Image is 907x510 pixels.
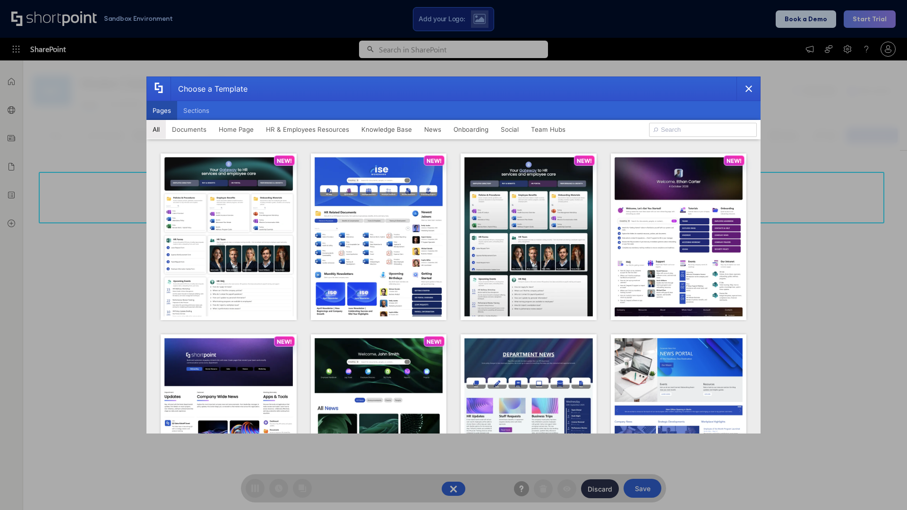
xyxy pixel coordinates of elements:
p: NEW! [727,157,742,164]
button: Home Page [213,120,260,139]
p: NEW! [277,338,292,345]
div: Choose a Template [171,77,248,101]
p: NEW! [577,157,592,164]
iframe: Chat Widget [860,465,907,510]
button: Pages [146,101,177,120]
p: NEW! [277,157,292,164]
button: Documents [166,120,213,139]
input: Search [649,123,757,137]
button: Team Hubs [525,120,572,139]
p: NEW! [427,338,442,345]
button: All [146,120,166,139]
div: template selector [146,76,761,433]
button: Knowledge Base [355,120,418,139]
button: HR & Employees Resources [260,120,355,139]
p: NEW! [427,157,442,164]
button: Sections [177,101,215,120]
button: News [418,120,447,139]
button: Onboarding [447,120,495,139]
button: Social [495,120,525,139]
